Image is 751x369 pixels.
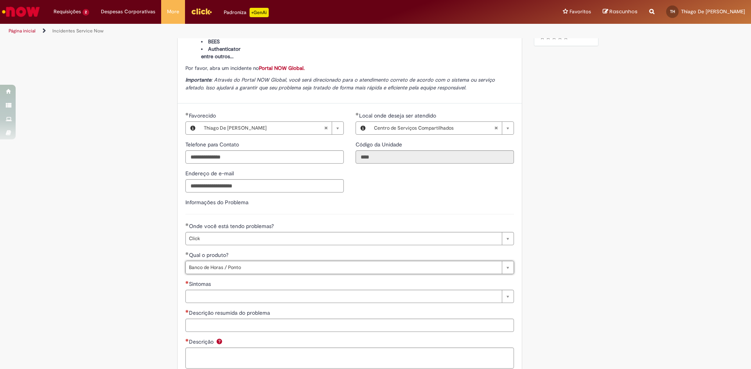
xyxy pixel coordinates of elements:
span: Qual o produto? [189,251,230,258]
a: Rascunhos [603,8,638,16]
label: Informações do Problema [185,199,248,206]
div: Padroniza [224,8,269,17]
textarea: Descrição [185,348,514,369]
input: Endereço de e-mail [185,179,344,193]
span: Obrigatório Preenchido [185,252,189,255]
span: More [167,8,179,16]
a: Limpar campo Sintomas [185,290,514,303]
span: Thiago De [PERSON_NAME] [204,122,324,134]
span: Requisições [54,8,81,16]
a: Incidentes Service Now [52,28,104,34]
span: Necessários [185,339,189,342]
span: Centro de Serviços Compartilhados [374,122,494,134]
span: Necessários [185,310,189,313]
input: Telefone para Contato [185,150,344,164]
span: BEES [208,38,220,45]
img: ServiceNow [1,4,41,20]
span: Descrição [189,338,215,345]
span: Favorecido, Thiago De Corilo Horacio [189,112,217,119]
a: Centro de Serviços CompartilhadosLimpar campo Local onde deseja ser atendido [370,122,514,134]
span: Authenticator [208,46,241,52]
ul: Trilhas de página [6,24,495,38]
span: Somente leitura - Código da Unidade [356,141,404,148]
img: click_logo_yellow_360x200.png [191,5,212,17]
span: 2 [83,9,89,16]
span: Obrigatório Preenchido [356,112,359,116]
span: Click [189,232,498,245]
a: Thiago De [PERSON_NAME]Limpar campo Favorecido [200,122,343,134]
input: Descrição resumida do problema [185,319,514,332]
span: Descrição resumida do problema [189,309,271,316]
span: Despesas Corporativas [101,8,155,16]
span: TH [670,9,675,14]
span: entre outros... [201,53,234,60]
span: Favoritos [570,8,591,16]
p: +GenAi [250,8,269,17]
span: Onde você está tendo problemas? [189,223,275,230]
span: Thiago De [PERSON_NAME] [681,8,745,15]
span: Telefone para Contato [185,141,241,148]
span: Por favor, abra um incidente no [185,65,305,71]
span: Sintomas [189,280,212,287]
label: Somente leitura - Código da Unidade [356,141,404,148]
span: Rascunhos [609,8,638,15]
abbr: Limpar campo Local onde deseja ser atendido [490,122,502,134]
a: Portal NOW Global. [259,65,305,71]
span: Obrigatório Preenchido [185,223,189,226]
a: Página inicial [9,28,36,34]
input: Código da Unidade [356,150,514,164]
span: Ajuda para Descrição [215,338,224,344]
abbr: Limpar campo Favorecido [320,122,332,134]
span: : Através do Portal NOW Global, você será direcionado para o atendimento correto de acordo com o ... [185,77,495,91]
button: Favorecido, Visualizar este registro Thiago De Corilo Horacio [186,122,200,134]
span: Necessários - Local onde deseja ser atendido [359,112,438,119]
span: Obrigatório Preenchido [185,112,189,116]
span: Banco de Horas / Ponto [189,261,498,274]
span: Necessários [185,281,189,284]
span: Endereço de e-mail [185,170,235,177]
strong: Importante [185,77,211,83]
button: Local onde deseja ser atendido, Visualizar este registro Centro de Serviços Compartilhados [356,122,370,134]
